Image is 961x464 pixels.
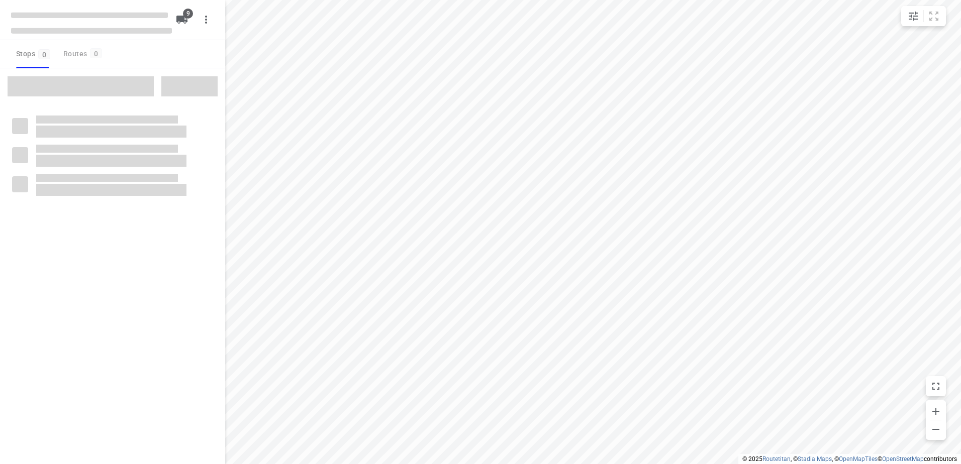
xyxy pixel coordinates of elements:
[839,455,878,462] a: OpenMapTiles
[882,455,924,462] a: OpenStreetMap
[742,455,957,462] li: © 2025 , © , © © contributors
[798,455,832,462] a: Stadia Maps
[903,6,923,26] button: Map settings
[901,6,946,26] div: small contained button group
[762,455,791,462] a: Routetitan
